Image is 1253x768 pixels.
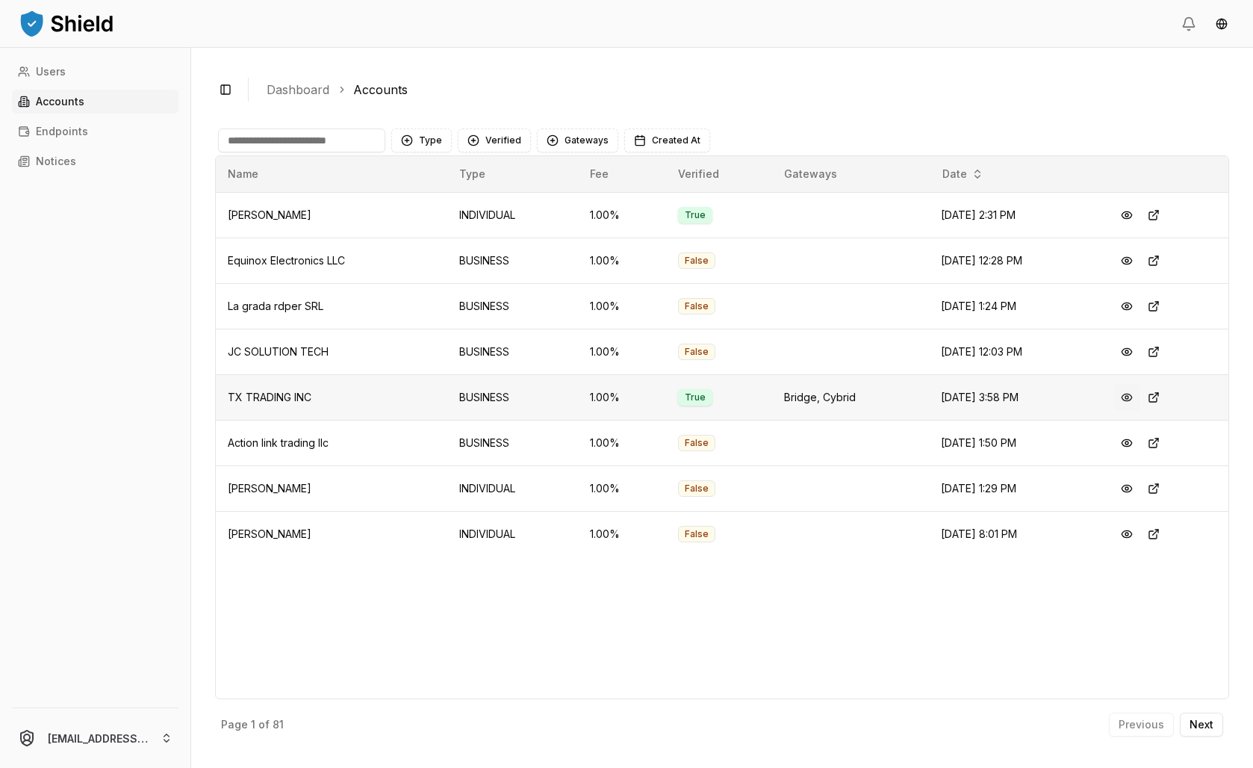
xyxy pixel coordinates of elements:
[6,714,184,762] button: [EMAIL_ADDRESS][PERSON_NAME][DOMAIN_NAME]
[36,156,76,167] p: Notices
[941,527,1017,540] span: [DATE] 8:01 PM
[216,156,447,192] th: Name
[221,719,248,730] p: Page
[228,345,329,358] span: JC SOLUTION TECH
[941,300,1016,312] span: [DATE] 1:24 PM
[447,511,578,557] td: INDIVIDUAL
[936,162,989,186] button: Date
[447,192,578,238] td: INDIVIDUAL
[772,156,929,192] th: Gateways
[353,81,408,99] a: Accounts
[258,719,270,730] p: of
[1190,719,1213,730] p: Next
[273,719,284,730] p: 81
[590,300,620,312] span: 1.00 %
[652,134,700,146] span: Created At
[941,482,1016,495] span: [DATE] 1:29 PM
[590,482,620,495] span: 1.00 %
[578,156,666,192] th: Fee
[447,465,578,511] td: INDIVIDUAL
[941,391,1019,403] span: [DATE] 3:58 PM
[447,329,578,374] td: BUSINESS
[590,436,620,449] span: 1.00 %
[941,436,1016,449] span: [DATE] 1:50 PM
[12,149,178,173] a: Notices
[12,120,178,143] a: Endpoints
[941,254,1022,267] span: [DATE] 12:28 PM
[36,126,88,137] p: Endpoints
[447,156,578,192] th: Type
[1180,713,1223,737] button: Next
[48,731,149,746] p: [EMAIL_ADDRESS][PERSON_NAME][DOMAIN_NAME]
[228,436,329,449] span: Action link trading llc
[12,60,178,84] a: Users
[941,345,1022,358] span: [DATE] 12:03 PM
[251,719,255,730] p: 1
[18,8,115,38] img: ShieldPay Logo
[590,254,620,267] span: 1.00 %
[228,527,311,540] span: [PERSON_NAME]
[590,527,620,540] span: 1.00 %
[624,128,710,152] button: Created At
[228,482,311,495] span: [PERSON_NAME]
[447,238,578,283] td: BUSINESS
[447,374,578,420] td: BUSINESS
[228,391,311,403] span: TX TRADING INC
[12,90,178,114] a: Accounts
[784,391,856,403] span: Bridge, Cybrid
[228,300,323,312] span: La grada rdper SRL
[36,66,66,77] p: Users
[228,254,345,267] span: Equinox Electronics LLC
[666,156,772,192] th: Verified
[590,208,620,221] span: 1.00 %
[590,345,620,358] span: 1.00 %
[537,128,618,152] button: Gateways
[447,420,578,465] td: BUSINESS
[941,208,1016,221] span: [DATE] 2:31 PM
[36,96,84,107] p: Accounts
[447,283,578,329] td: BUSINESS
[267,81,329,99] a: Dashboard
[267,81,1217,99] nav: breadcrumb
[458,128,531,152] button: Verified
[590,391,620,403] span: 1.00 %
[228,208,311,221] span: [PERSON_NAME]
[391,128,452,152] button: Type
